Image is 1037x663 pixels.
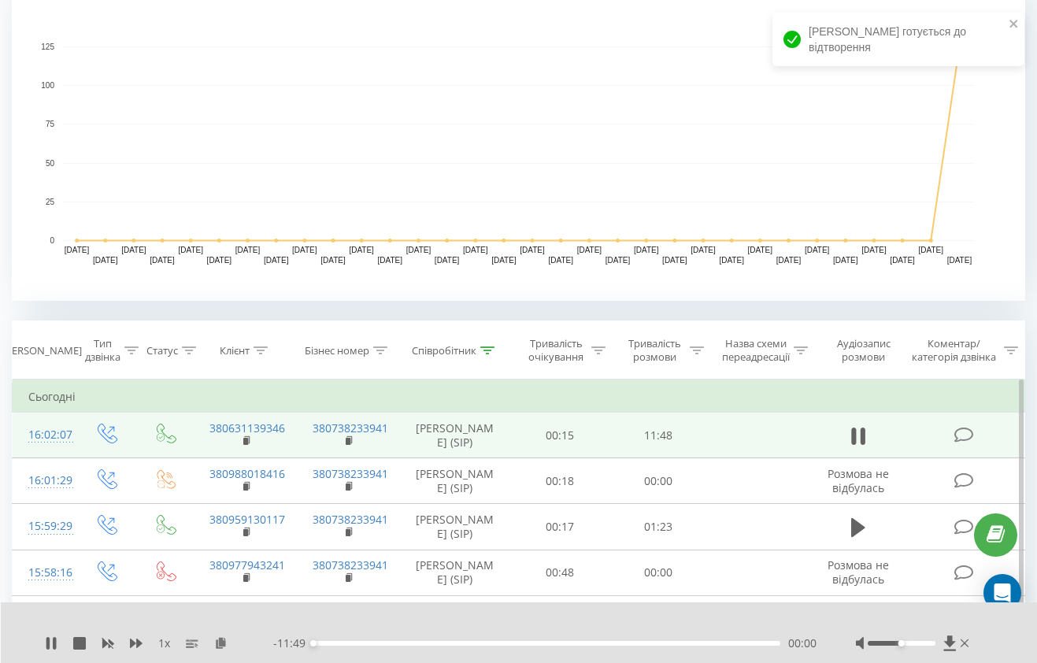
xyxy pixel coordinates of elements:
div: Тривалість очікування [524,337,587,364]
text: [DATE] [207,256,232,265]
td: Сьогодні [13,381,1025,413]
div: Аудіозапис розмови [825,337,902,364]
span: 00:00 [788,635,817,651]
a: 380977943241 [209,557,285,572]
text: [DATE] [947,256,972,265]
div: Назва схеми переадресації [722,337,790,364]
a: 380738233941 [313,466,388,481]
span: Розмова не відбулась [828,466,889,495]
text: 0 [50,236,54,245]
div: Open Intercom Messenger [983,574,1021,612]
text: [DATE] [65,246,90,254]
text: [DATE] [121,246,146,254]
text: [DATE] [634,246,659,254]
td: 11:48 [609,413,709,458]
td: 01:23 [609,504,709,550]
text: 100 [41,81,54,90]
text: [DATE] [776,256,802,265]
div: Статус [146,344,178,357]
div: 16:02:07 [28,420,60,450]
text: [DATE] [748,246,773,254]
a: 380738233941 [313,512,388,527]
text: [DATE] [178,246,203,254]
div: Клієнт [220,344,250,357]
text: [DATE] [349,246,374,254]
a: 380959130117 [209,512,285,527]
div: Accessibility label [310,640,317,646]
text: [DATE] [93,256,118,265]
text: 125 [41,43,54,51]
div: [PERSON_NAME] [2,344,82,357]
div: Тривалість розмови [624,337,687,364]
button: close [1009,17,1020,32]
td: [PERSON_NAME] (SIP) [400,413,511,458]
text: [DATE] [435,256,460,265]
div: Тип дзвінка [85,337,120,364]
text: [DATE] [919,246,944,254]
text: [DATE] [861,246,887,254]
text: [DATE] [150,256,175,265]
text: [DATE] [577,246,602,254]
text: [DATE] [805,246,830,254]
div: Співробітник [412,344,476,357]
text: [DATE] [491,256,517,265]
text: [DATE] [548,256,573,265]
span: 1 x [158,635,170,651]
td: 00:15 [510,595,609,641]
text: [DATE] [890,256,915,265]
text: [DATE] [520,246,545,254]
div: Коментар/категорія дзвінка [908,337,1000,364]
text: [DATE] [406,246,431,254]
div: Бізнес номер [305,344,369,357]
text: [DATE] [691,246,716,254]
div: [PERSON_NAME] готується до відтворення [772,13,1024,66]
td: 14:43 [609,595,709,641]
td: 00:48 [510,550,609,595]
td: 00:00 [609,550,709,595]
a: 380738233941 [313,557,388,572]
td: 00:00 [609,458,709,504]
td: [PERSON_NAME] (SIP) [400,458,511,504]
a: 380738233941 [313,420,388,435]
text: [DATE] [378,256,403,265]
span: - 11:49 [273,635,313,651]
div: Accessibility label [898,640,905,646]
a: 380631139346 [209,420,285,435]
text: 75 [46,120,55,129]
td: 00:15 [510,413,609,458]
text: 50 [46,159,55,168]
text: [DATE] [463,246,488,254]
text: [DATE] [320,256,346,265]
text: [DATE] [264,256,289,265]
div: 16:01:29 [28,465,60,496]
text: 25 [46,198,55,206]
text: [DATE] [292,246,317,254]
td: [PERSON_NAME] (SIP) [400,595,511,641]
text: [DATE] [719,256,744,265]
text: [DATE] [235,246,261,254]
td: 00:17 [510,504,609,550]
div: 15:58:16 [28,557,60,588]
td: [PERSON_NAME] (SIP) [400,504,511,550]
td: 00:18 [510,458,609,504]
text: [DATE] [833,256,858,265]
div: 15:59:29 [28,511,60,542]
span: Розмова не відбулась [828,557,889,587]
text: [DATE] [606,256,631,265]
a: 380988018416 [209,466,285,481]
text: [DATE] [662,256,687,265]
td: [PERSON_NAME] (SIP) [400,550,511,595]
